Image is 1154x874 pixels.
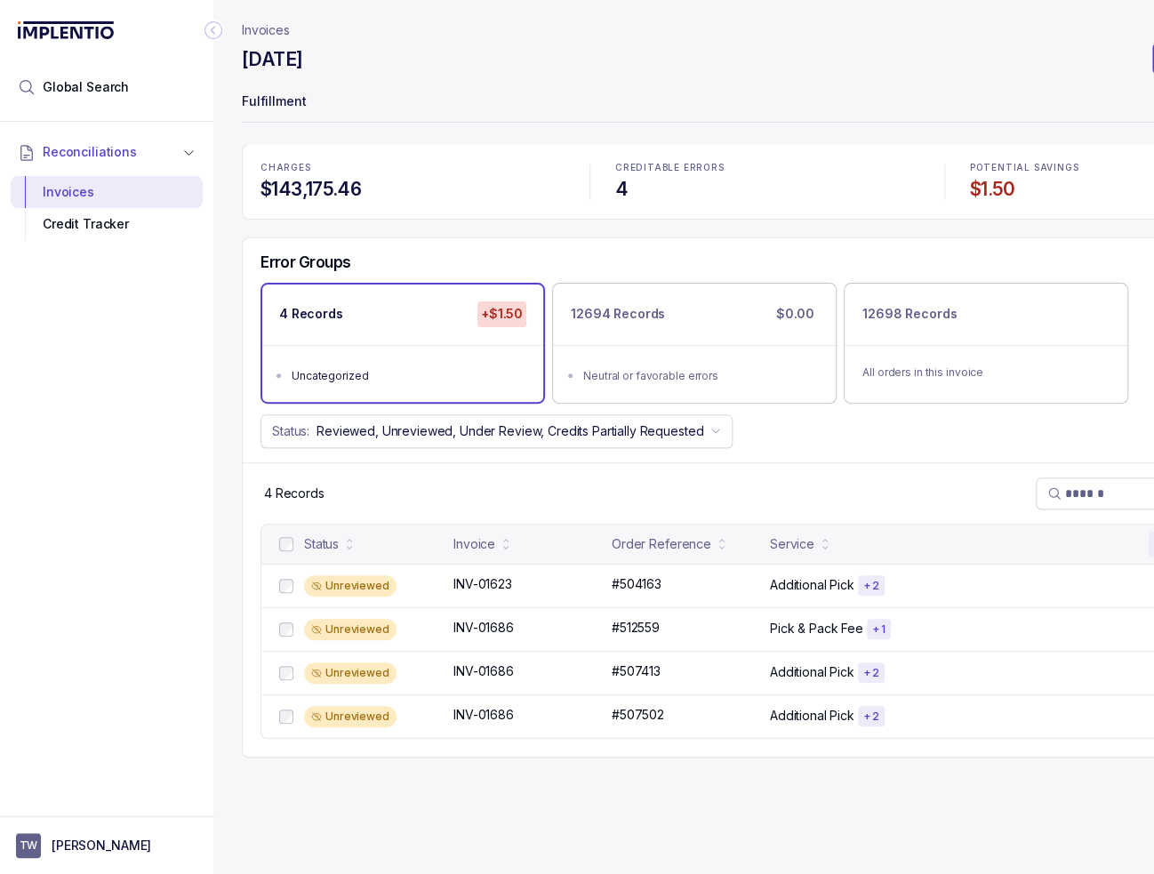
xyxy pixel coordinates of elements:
[279,579,293,593] input: checkbox-checkbox
[242,47,302,72] h4: [DATE]
[25,176,188,208] div: Invoices
[615,163,919,173] p: CREDITABLE ERRORS
[304,662,397,684] div: Unreviewed
[453,575,512,593] p: INV-01623
[583,367,816,385] div: Neutral or favorable errors
[264,485,325,502] div: Remaining page entries
[16,833,197,858] button: User initials[PERSON_NAME]
[43,143,137,161] span: Reconciliations
[453,662,514,680] p: INV-01686
[304,619,397,640] div: Unreviewed
[612,662,661,680] p: #507413
[770,620,863,637] p: Pick & Pack Fee
[863,710,879,724] p: + 2
[612,535,711,553] div: Order Reference
[203,20,224,41] div: Collapse Icon
[260,177,565,202] h4: $143,175.46
[453,706,514,724] p: INV-01686
[11,172,203,245] div: Reconciliations
[264,485,325,502] p: 4 Records
[242,21,290,39] nav: breadcrumb
[272,422,309,440] p: Status:
[11,132,203,172] button: Reconciliations
[453,535,495,553] div: Invoice
[279,537,293,551] input: checkbox-checkbox
[279,710,293,724] input: checkbox-checkbox
[25,208,188,240] div: Credit Tracker
[612,619,660,637] p: #512559
[872,622,886,637] p: + 1
[773,301,818,326] p: $0.00
[317,422,703,440] p: Reviewed, Unreviewed, Under Review, Credits Partially Requested
[260,163,565,173] p: CHARGES
[571,305,665,323] p: 12694 Records
[770,707,854,725] p: Additional Pick
[612,706,664,724] p: #507502
[260,414,733,448] button: Status:Reviewed, Unreviewed, Under Review, Credits Partially Requested
[304,535,339,553] div: Status
[279,666,293,680] input: checkbox-checkbox
[862,305,957,323] p: 12698 Records
[242,21,290,39] a: Invoices
[304,575,397,597] div: Unreviewed
[279,305,343,323] p: 4 Records
[43,78,129,96] span: Global Search
[477,301,526,326] p: +$1.50
[279,622,293,637] input: checkbox-checkbox
[863,579,879,593] p: + 2
[770,576,854,594] p: Additional Pick
[862,364,1110,381] p: All orders in this invoice
[16,833,41,858] span: User initials
[260,253,351,272] h5: Error Groups
[615,177,919,202] h4: 4
[52,837,151,854] p: [PERSON_NAME]
[612,575,661,593] p: #504163
[770,663,854,681] p: Additional Pick
[292,367,525,385] div: Uncategorized
[863,666,879,680] p: + 2
[453,619,514,637] p: INV-01686
[304,706,397,727] div: Unreviewed
[770,535,814,553] div: Service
